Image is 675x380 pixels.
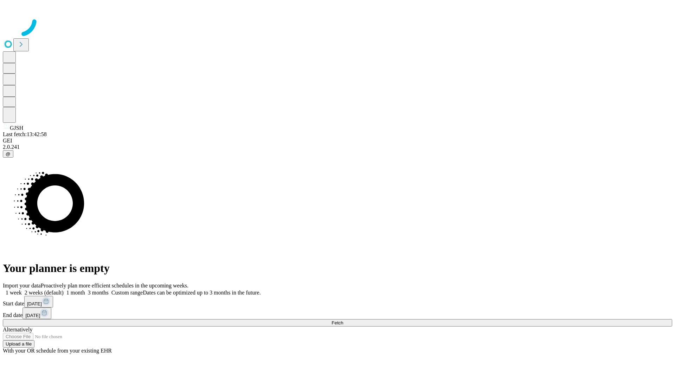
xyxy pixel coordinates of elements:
[3,262,672,275] h1: Your planner is empty
[3,283,41,289] span: Import your data
[111,290,143,296] span: Custom range
[6,290,22,296] span: 1 week
[143,290,261,296] span: Dates can be optimized up to 3 months in the future.
[27,301,42,306] span: [DATE]
[3,144,672,150] div: 2.0.241
[3,348,112,354] span: With your OR schedule from your existing EHR
[3,340,34,348] button: Upload a file
[3,131,47,137] span: Last fetch: 13:42:58
[3,150,13,158] button: @
[3,296,672,308] div: Start date
[88,290,109,296] span: 3 months
[3,138,672,144] div: GEI
[24,296,53,308] button: [DATE]
[3,308,672,319] div: End date
[3,327,32,332] span: Alternatively
[25,290,64,296] span: 2 weeks (default)
[6,151,11,157] span: @
[66,290,85,296] span: 1 month
[22,308,51,319] button: [DATE]
[332,320,343,325] span: Fetch
[10,125,23,131] span: GJSH
[25,313,40,318] span: [DATE]
[41,283,188,289] span: Proactively plan more efficient schedules in the upcoming weeks.
[3,319,672,327] button: Fetch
